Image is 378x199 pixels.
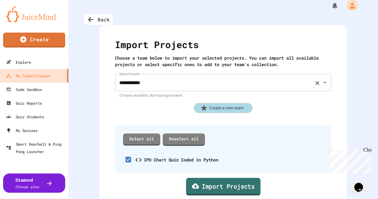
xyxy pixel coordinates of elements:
[321,78,329,87] button: Open
[186,178,261,196] a: Import Projects
[16,184,40,189] span: Change plan
[194,103,253,113] div: Create a new team
[115,55,331,68] div: Choose a team below to import your selected projects. You can import all available projects or se...
[6,99,42,107] div: Quiz Reports
[119,71,140,76] label: Search teams
[6,6,62,22] img: logo-orange.svg
[6,58,31,66] div: Explore
[6,113,44,120] div: Quiz Students
[16,177,40,190] div: Diamond
[320,0,340,11] div: My Notifications
[3,174,65,193] button: DiamondChange plan
[115,38,331,55] div: Import Projects
[123,133,160,146] a: Select all
[6,140,66,155] div: Smart Doorbell & Ping Pong Launcher
[6,86,42,93] div: Code Sandbox
[6,127,38,134] div: My Quizzes
[163,133,205,146] a: Deselect all
[352,174,372,193] iframe: chat widget
[206,105,247,111] span: Create a new team
[314,79,321,86] button: Clear
[84,14,113,25] div: Back
[144,156,218,163] div: IPO Chart Quiz Coded in Python
[3,33,65,47] a: Create
[326,147,372,174] iframe: chat widget
[6,72,51,79] div: My Teams/Classes
[2,2,43,39] div: Chat with us now!Close
[119,92,327,98] p: 17 teams available. Start typing to search.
